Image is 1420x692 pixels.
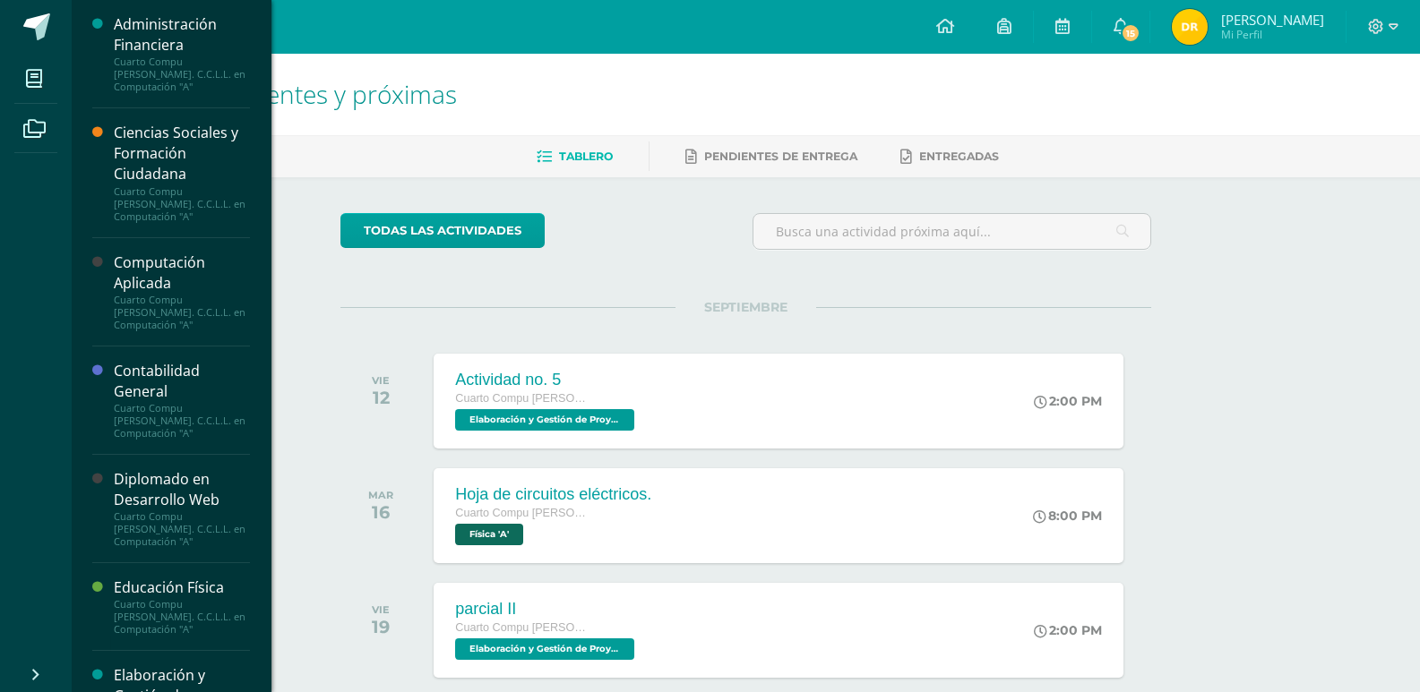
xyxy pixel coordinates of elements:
[114,123,250,184] div: Ciencias Sociales y Formación Ciudadana
[114,598,250,636] div: Cuarto Compu [PERSON_NAME]. C.C.L.L. en Computación "A"
[372,603,390,616] div: VIE
[537,142,613,171] a: Tablero
[114,510,250,548] div: Cuarto Compu [PERSON_NAME]. C.C.L.L. en Computación "A"
[114,577,250,636] a: Educación FísicaCuarto Compu [PERSON_NAME]. C.C.L.L. en Computación "A"
[114,56,250,93] div: Cuarto Compu [PERSON_NAME]. C.C.L.L. en Computación "A"
[1172,9,1208,45] img: 711fed0585c422d021dbf9f41b53610b.png
[372,374,390,387] div: VIE
[753,214,1150,249] input: Busca una actividad próxima aquí...
[1221,27,1324,42] span: Mi Perfil
[1221,11,1324,29] span: [PERSON_NAME]
[455,524,523,545] span: Física 'A'
[676,299,816,315] span: SEPTIEMBRE
[93,77,457,111] span: Actividades recientes y próximas
[455,507,590,519] span: Cuarto Compu [PERSON_NAME]. C.C.L.L. en Computación
[114,252,250,331] a: Computación AplicadaCuarto Compu [PERSON_NAME]. C.C.L.L. en Computación "A"
[114,361,250,440] a: Contabilidad GeneralCuarto Compu [PERSON_NAME]. C.C.L.L. en Computación "A"
[455,371,639,389] div: Actividad no. 5
[455,600,639,619] div: parcial II
[1033,508,1102,524] div: 8:00 PM
[559,150,613,163] span: Tablero
[685,142,857,171] a: Pendientes de entrega
[919,150,999,163] span: Entregadas
[1121,23,1140,43] span: 15
[455,485,651,504] div: Hoja de circuitos eléctricos.
[114,252,250,294] div: Computación Aplicada
[114,361,250,402] div: Contabilidad General
[114,14,250,56] div: Administración Financiera
[900,142,999,171] a: Entregadas
[114,185,250,223] div: Cuarto Compu [PERSON_NAME]. C.C.L.L. en Computación "A"
[114,14,250,93] a: Administración FinancieraCuarto Compu [PERSON_NAME]. C.C.L.L. en Computación "A"
[455,392,590,405] span: Cuarto Compu [PERSON_NAME]. C.C.L.L. en Computación
[368,489,393,501] div: MAR
[1034,622,1102,638] div: 2:00 PM
[114,402,250,440] div: Cuarto Compu [PERSON_NAME]. C.C.L.L. en Computación "A"
[455,638,634,660] span: Elaboración y Gestión de Proyectos 'A'
[114,577,250,598] div: Educación Física
[340,213,545,248] a: todas las Actividades
[455,409,634,431] span: Elaboración y Gestión de Proyectos 'A'
[1034,393,1102,409] div: 2:00 PM
[372,387,390,408] div: 12
[114,469,250,548] a: Diplomado en Desarrollo WebCuarto Compu [PERSON_NAME]. C.C.L.L. en Computación "A"
[114,294,250,331] div: Cuarto Compu [PERSON_NAME]. C.C.L.L. en Computación "A"
[455,621,590,634] span: Cuarto Compu [PERSON_NAME]. C.C.L.L. en Computación
[704,150,857,163] span: Pendientes de entrega
[368,501,393,523] div: 16
[114,469,250,510] div: Diplomado en Desarrollo Web
[114,123,250,222] a: Ciencias Sociales y Formación CiudadanaCuarto Compu [PERSON_NAME]. C.C.L.L. en Computación "A"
